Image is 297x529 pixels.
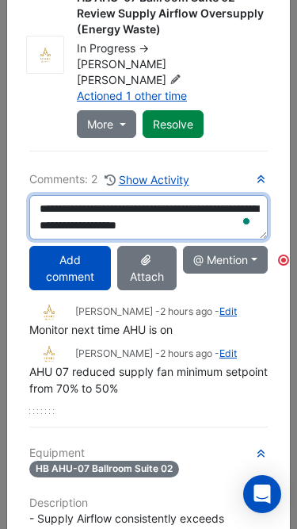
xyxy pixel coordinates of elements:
[219,347,237,359] a: Edit
[75,305,237,319] small: [PERSON_NAME] - -
[183,246,268,274] button: @ Mention
[77,41,135,55] span: In Progress
[87,116,113,132] span: More
[29,461,179,477] span: HB AHU-07 Ballroom Suite 02
[143,110,204,138] button: Resolve
[29,365,271,395] span: AHU 07 reduced supply fan minimum setpoint from 70% to 50%
[77,89,187,102] a: Actioned 1 other time
[77,110,136,138] button: More
[29,304,69,321] img: Adare Manor
[77,57,166,71] span: [PERSON_NAME]
[160,305,212,317] span: 2025-08-20 15:12:44
[77,72,185,88] span: [PERSON_NAME]
[276,253,291,267] div: Tooltip anchor
[243,475,281,513] div: Open Intercom Messenger
[104,171,190,189] button: Show Activity
[27,47,63,63] img: Adare Manor
[29,195,268,240] textarea: To enrich screen reader interactions, please activate Accessibility in Grammarly extension settings
[29,246,111,290] button: Add comment
[29,496,268,510] h6: Description
[29,447,268,460] h6: Equipment
[29,345,69,362] img: Adare Manor
[160,347,212,359] span: 2025-08-20 15:04:23
[29,171,190,189] div: Comments: 2
[117,246,177,290] button: Attach
[139,41,149,55] span: ->
[29,323,173,336] span: Monitor next time AHU is on
[219,305,237,317] a: Edit
[75,347,237,361] small: [PERSON_NAME] - -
